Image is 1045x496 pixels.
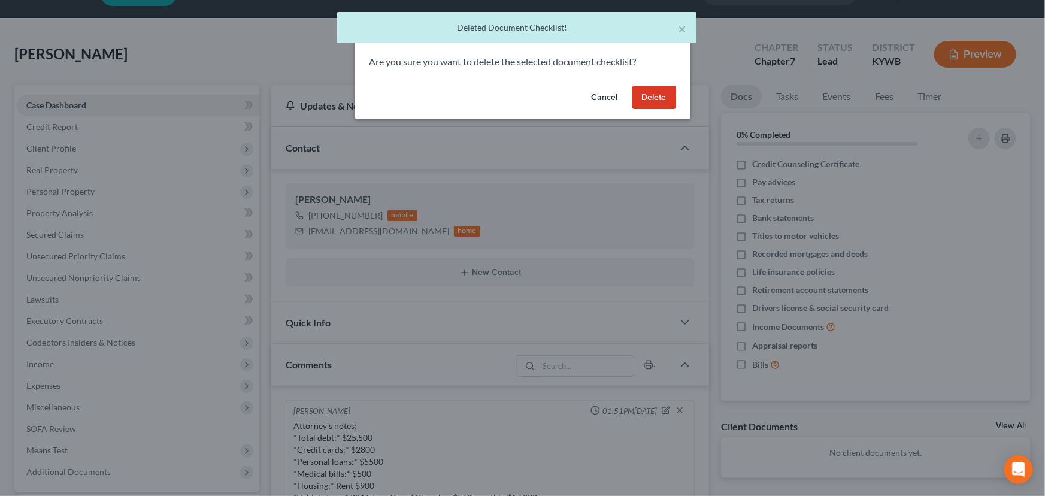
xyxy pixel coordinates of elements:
button: Cancel [582,86,628,110]
div: Open Intercom Messenger [1004,455,1033,484]
div: Deleted Document Checklist! [347,22,687,34]
p: Are you sure you want to delete the selected document checklist? [369,55,676,69]
button: Delete [632,86,676,110]
button: × [679,22,687,36]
